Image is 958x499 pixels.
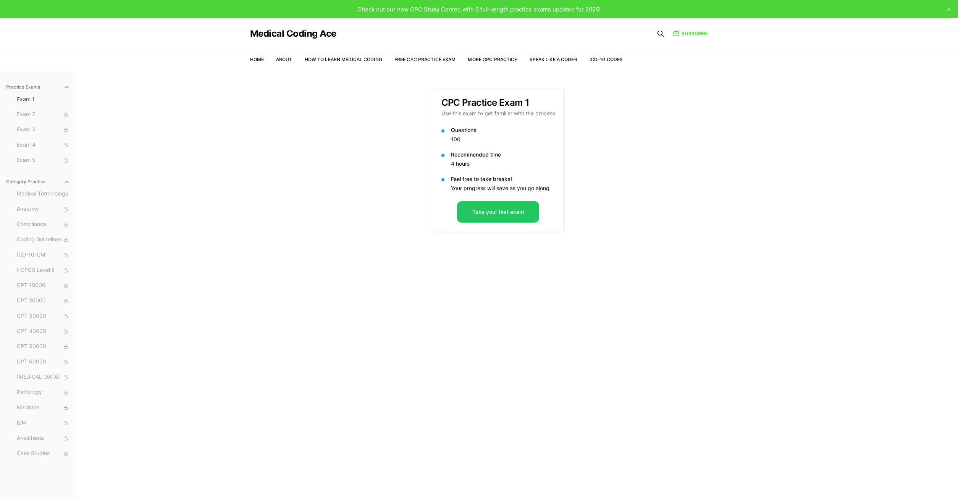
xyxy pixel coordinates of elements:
[17,297,70,305] span: CPT 20000
[14,249,73,261] button: ICD-10-CM
[451,184,555,192] p: Your progress will save as you go along
[17,388,70,397] span: Pathology
[451,136,555,143] p: 100
[451,151,555,158] p: Recommended time
[17,419,70,427] span: E/M
[14,124,73,136] button: Exam 3
[17,236,70,244] span: Coding Guidelines
[14,356,73,368] button: CPT 60000
[3,176,73,188] button: Category Practice
[17,266,70,275] span: HCPCS Level II
[590,57,623,62] a: ICD-10 Codes
[14,154,73,166] button: Exam 5
[457,201,539,223] button: Take your first exam
[14,279,73,292] button: CPT 10000
[17,281,70,290] span: CPT 10000
[17,251,70,259] span: ICD-10-CM
[451,175,555,183] p: Feel free to take breaks!
[14,139,73,151] button: Exam 4
[17,434,70,442] span: Anesthesia
[17,358,70,366] span: CPT 60000
[17,95,70,103] span: Exam 1
[14,447,73,460] button: Case Studies
[14,310,73,322] button: CPT 30000
[17,327,70,336] span: CPT 40000
[441,110,555,117] p: Use this exam to get familiar with the process
[17,190,70,198] span: Medical Terminology
[17,205,70,213] span: Anatomy
[834,462,958,499] iframe: portal-trigger
[17,404,70,412] span: Medicine
[14,341,73,353] button: CPT 50000
[451,126,555,134] p: Questions
[17,449,70,458] span: Case Studies
[17,141,70,149] span: Exam 4
[17,342,70,351] span: CPT 50000
[673,30,708,37] a: Subscribe
[276,57,292,62] a: About
[250,57,264,62] a: Home
[357,6,601,13] span: Check out our new CPC Study Center, with 5 full-length practice exams updated for 2025!
[943,3,955,15] button: close
[14,234,73,246] button: Coding Guidelines
[441,98,555,107] h3: CPC Practice Exam 1
[3,81,73,93] button: Practice Exams
[17,126,70,134] span: Exam 3
[14,371,73,383] button: [MEDICAL_DATA]
[530,57,577,62] a: Speak Like a Coder
[14,93,73,105] button: Exam 1
[468,57,517,62] a: More CPC Practice
[14,203,73,215] button: Anatomy
[14,432,73,444] button: Anesthesia
[305,57,382,62] a: How to Learn Medical Coding
[14,218,73,231] button: Compliance
[17,156,70,165] span: Exam 5
[17,312,70,320] span: CPT 30000
[14,402,73,414] button: Medicine
[14,386,73,399] button: Pathology
[394,57,456,62] a: Free CPC Practice Exam
[14,295,73,307] button: CPT 20000
[14,417,73,429] button: E/M
[14,325,73,338] button: CPT 40000
[17,110,70,119] span: Exam 2
[14,108,73,121] button: Exam 2
[250,29,336,38] a: Medical Coding Ace
[14,188,73,200] button: Medical Terminology
[14,264,73,276] button: HCPCS Level II
[451,160,555,168] p: 4 hours
[17,220,70,229] span: Compliance
[17,373,70,381] span: [MEDICAL_DATA]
